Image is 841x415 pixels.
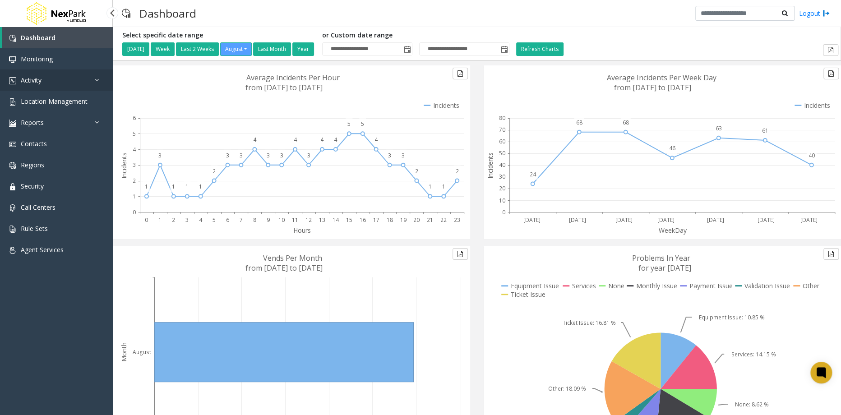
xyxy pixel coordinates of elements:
span: Dashboard [21,33,55,42]
button: Export to pdf [823,248,839,260]
text: Incidents [120,152,128,179]
text: from [DATE] to [DATE] [245,83,323,92]
span: Reports [21,118,44,127]
text: Ticket Issue: 16.81 % [563,318,616,326]
text: 2 [133,177,136,184]
img: 'icon' [9,226,16,233]
text: 6 [133,114,136,122]
text: 1 [429,183,432,190]
text: 20 [499,184,505,192]
text: August [133,348,151,356]
text: 13 [319,216,325,224]
text: 2 [172,216,175,224]
text: Month [120,342,128,362]
text: 1 [158,216,162,224]
text: from [DATE] to [DATE] [245,263,323,273]
text: None: 8.62 % [735,400,769,408]
text: 40 [809,152,815,159]
text: [DATE] [657,216,675,224]
text: Services: 14.15 % [731,350,776,358]
text: Equipment Issue: 10.85 % [699,313,765,321]
text: 3 [158,152,162,159]
text: 12 [305,216,312,224]
text: Problems In Year [632,253,690,263]
text: 16 [360,216,366,224]
text: 4 [320,136,324,143]
button: Export to pdf [823,44,838,56]
text: 22 [440,216,447,224]
text: 3 [226,152,229,159]
text: 68 [576,119,582,126]
text: for year [DATE] [638,263,691,273]
button: [DATE] [122,42,149,56]
text: WeekDay [659,226,687,235]
text: 6 [226,216,229,224]
img: 'icon' [9,247,16,254]
text: Hours [293,226,311,235]
img: 'icon' [9,141,16,148]
span: Activity [21,76,42,84]
text: 4 [253,136,257,143]
img: logout [823,9,830,18]
text: 70 [499,126,505,134]
button: Week [151,42,175,56]
text: 40 [499,161,505,169]
button: Last Month [253,42,291,56]
h5: Select specific date range [122,32,315,39]
img: 'icon' [9,56,16,63]
span: Toggle popup [402,43,412,55]
text: 9 [267,216,270,224]
text: [DATE] [758,216,775,224]
text: 2 [213,167,216,175]
text: 19 [400,216,406,224]
text: [DATE] [707,216,724,224]
span: Monitoring [21,55,53,63]
h3: Dashboard [135,2,201,24]
span: Contacts [21,139,47,148]
text: Average Incidents Per Week Day [607,73,716,83]
h5: or Custom date range [322,32,509,39]
text: 80 [499,114,505,122]
button: Refresh Charts [516,42,564,56]
text: 5 [133,130,136,138]
text: 3 [307,152,310,159]
text: 21 [427,216,433,224]
button: Year [292,42,314,56]
text: 1 [185,183,189,190]
text: 3 [133,161,136,169]
text: 1 [133,193,136,200]
button: Export to pdf [453,248,468,260]
text: 23 [454,216,460,224]
text: 3 [402,152,405,159]
text: 0 [133,208,136,216]
button: Export to pdf [823,68,839,79]
text: 15 [346,216,352,224]
text: from [DATE] to [DATE] [614,83,691,92]
text: 10 [278,216,285,224]
text: 10 [499,196,505,204]
text: 8 [253,216,256,224]
span: Call Centers [21,203,55,212]
img: 'icon' [9,35,16,42]
text: [DATE] [615,216,633,224]
text: 2 [456,167,459,175]
text: 1 [442,183,445,190]
text: 1 [172,183,175,190]
text: Vends Per Month [263,253,322,263]
text: [DATE] [523,216,541,224]
text: Incidents [486,152,494,179]
text: 14 [333,216,339,224]
img: 'icon' [9,77,16,84]
text: 3 [388,152,391,159]
a: Logout [799,9,830,18]
text: 20 [413,216,420,224]
text: 3 [267,152,270,159]
span: Rule Sets [21,224,48,233]
text: Other: 18.09 % [548,384,586,392]
text: 3 [240,152,243,159]
text: 50 [499,149,505,157]
text: 18 [386,216,393,224]
text: 1 [145,183,148,190]
img: 'icon' [9,98,16,106]
text: 4 [199,216,203,224]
